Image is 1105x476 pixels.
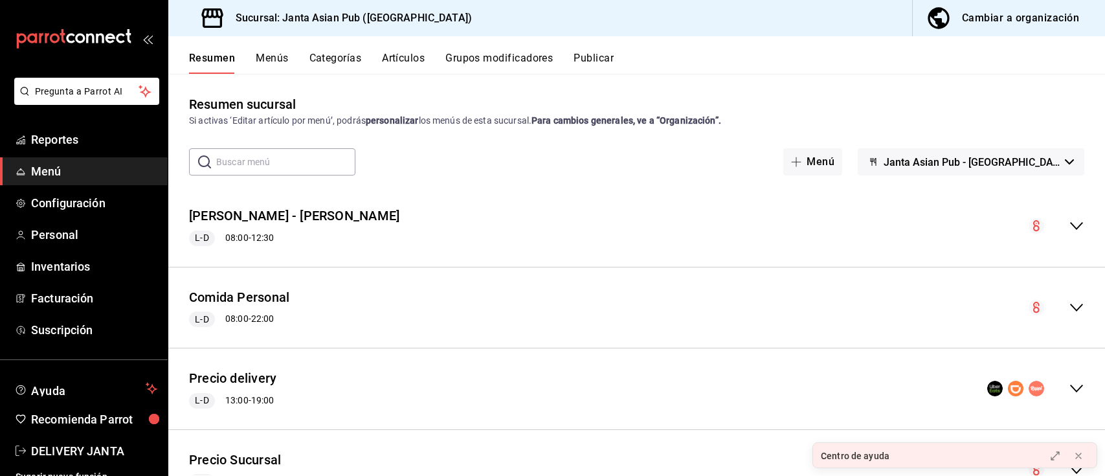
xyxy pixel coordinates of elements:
[168,359,1105,419] div: collapse-menu-row
[35,85,139,98] span: Pregunta a Parrot AI
[190,313,214,326] span: L-D
[168,196,1105,256] div: collapse-menu-row
[531,115,721,126] strong: Para cambios generales, ve a “Organización”.
[216,149,355,175] input: Buscar menú
[31,381,140,396] span: Ayuda
[189,451,281,470] button: Precio Sucursal
[189,52,1105,74] div: navigation tabs
[31,411,157,428] span: Recomienda Parrot
[445,52,553,74] button: Grupos modificadores
[31,258,157,275] span: Inventarios
[189,393,276,409] div: 13:00 - 19:00
[31,289,157,307] span: Facturación
[884,156,1060,168] span: Janta Asian Pub - [GEOGRAPHIC_DATA]
[142,34,153,44] button: open_drawer_menu
[31,442,157,460] span: DELIVERY JANTA
[189,312,289,327] div: 08:00 - 22:00
[189,207,399,225] button: [PERSON_NAME] - [PERSON_NAME]
[189,95,296,114] div: Resumen sucursal
[31,321,157,339] span: Suscripción
[31,194,157,212] span: Configuración
[382,52,425,74] button: Artículos
[858,148,1084,176] button: Janta Asian Pub - [GEOGRAPHIC_DATA]
[189,231,399,246] div: 08:00 - 12:30
[14,78,159,105] button: Pregunta a Parrot AI
[309,52,362,74] button: Categorías
[9,94,159,108] a: Pregunta a Parrot AI
[574,52,614,74] button: Publicar
[783,148,842,176] button: Menú
[962,9,1079,27] div: Cambiar a organización
[168,278,1105,338] div: collapse-menu-row
[821,449,889,463] div: Centro de ayuda
[31,131,157,148] span: Reportes
[190,231,214,245] span: L-D
[190,394,214,407] span: L-D
[256,52,288,74] button: Menús
[189,369,276,388] button: Precio delivery
[225,10,472,26] h3: Sucursal: Janta Asian Pub ([GEOGRAPHIC_DATA])
[31,226,157,244] span: Personal
[189,52,235,74] button: Resumen
[366,115,419,126] strong: personalizar
[189,114,1084,128] div: Si activas ‘Editar artículo por menú’, podrás los menús de esta sucursal.
[189,288,289,307] button: Comida Personal
[31,163,157,180] span: Menú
